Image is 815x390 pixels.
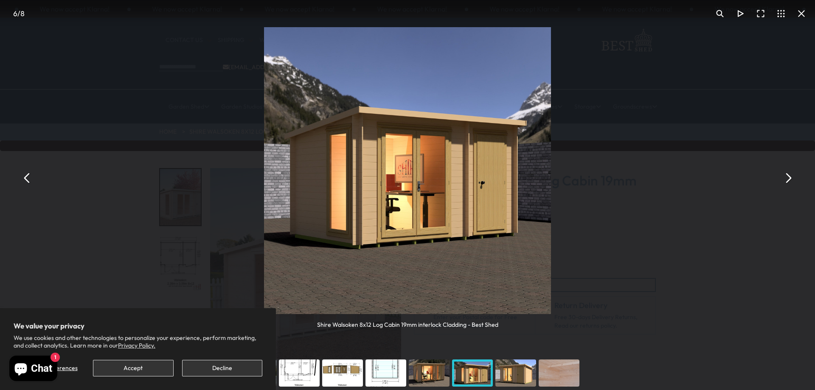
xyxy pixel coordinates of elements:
[118,342,155,349] a: Privacy Policy.
[93,360,173,376] button: Accept
[20,9,25,18] span: 8
[771,3,791,24] button: Toggle thumbnails
[710,3,730,24] button: Toggle zoom level
[14,334,262,349] p: We use cookies and other technologies to personalize your experience, perform marketing, and coll...
[13,9,17,18] span: 6
[14,322,262,330] h2: We value your privacy
[791,3,812,24] button: Close
[182,360,262,376] button: Decline
[17,168,37,188] button: Previous
[778,168,798,188] button: Next
[7,356,60,383] inbox-online-store-chat: Shopify online store chat
[317,314,498,329] div: Shire Walsoken 8x12 Log Cabin 19mm interlock Cladding - Best Shed
[3,3,34,24] div: /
